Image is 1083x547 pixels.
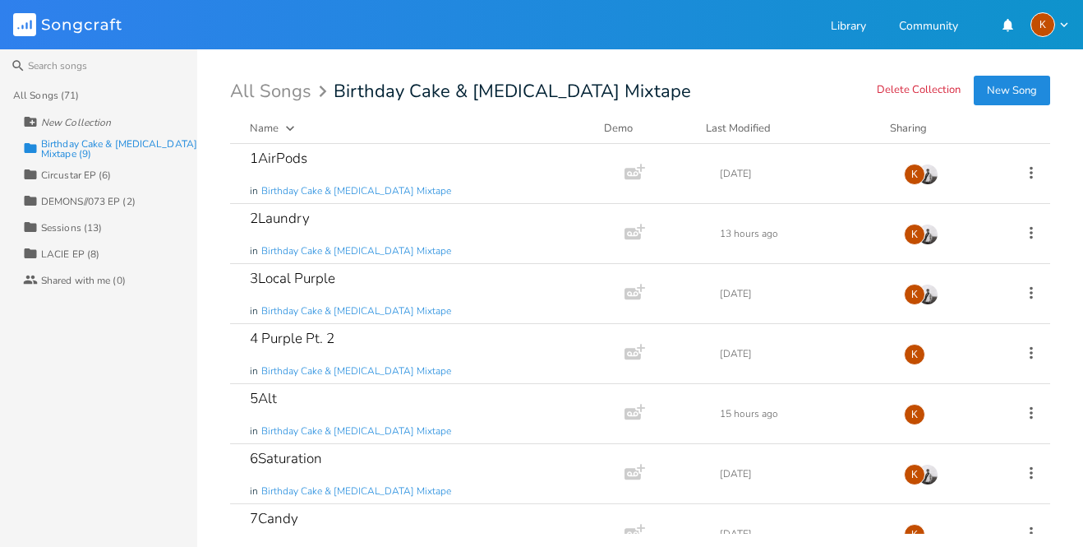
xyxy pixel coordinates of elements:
[831,21,866,35] a: Library
[720,409,884,419] div: 15 hours ago
[904,464,925,485] div: Kat
[250,184,258,198] span: in
[261,304,451,318] span: Birthday Cake & [MEDICAL_DATA] Mixtape
[13,90,79,100] div: All Songs (71)
[604,120,686,137] div: Demo
[904,284,925,305] div: Kat
[974,76,1050,105] button: New Song
[720,469,884,479] div: [DATE]
[41,249,99,259] div: LACIE EP (8)
[250,271,335,285] div: 3Local Purple
[917,284,938,305] img: Costa Tzoytzoyrakos
[261,364,451,378] span: Birthday Cake & [MEDICAL_DATA] Mixtape
[1030,12,1055,37] div: Kat
[899,21,958,35] a: Community
[917,224,938,245] img: Costa Tzoytzoyrakos
[250,512,298,526] div: 7Candy
[904,224,925,245] div: Kat
[904,344,925,365] div: Kat
[917,164,938,185] img: Costa Tzoytzoyrakos
[877,84,961,98] button: Delete Collection
[261,184,451,198] span: Birthday Cake & [MEDICAL_DATA] Mixtape
[917,464,938,485] img: Costa Tzoytzoyrakos
[261,424,451,438] span: Birthday Cake & [MEDICAL_DATA] Mixtape
[41,118,111,127] div: New Collection
[720,529,884,539] div: [DATE]
[250,392,277,406] div: 5Alt
[250,484,258,498] span: in
[261,484,451,498] span: Birthday Cake & [MEDICAL_DATA] Mixtape
[250,121,279,136] div: Name
[904,164,925,185] div: Kat
[250,424,258,438] span: in
[250,331,334,345] div: 4 Purple Pt. 2
[250,120,584,137] button: Name
[41,139,197,159] div: Birthday Cake & [MEDICAL_DATA] Mixtape (9)
[250,211,310,225] div: 2Laundry
[230,84,332,100] div: All Songs
[904,524,925,545] div: Kat
[250,244,258,258] span: in
[334,82,691,100] span: Birthday Cake & [MEDICAL_DATA] Mixtape
[706,121,771,136] div: Last Modified
[1030,12,1070,37] button: K
[41,223,102,233] div: Sessions (13)
[250,151,307,165] div: 1AirPods
[720,169,884,178] div: [DATE]
[720,349,884,359] div: [DATE]
[890,120,989,137] div: Sharing
[706,120,870,137] button: Last Modified
[41,197,136,206] div: DEMONS//073 EP (2)
[250,452,322,466] div: 6Saturation
[250,364,258,378] span: in
[41,170,112,180] div: Circustar EP (6)
[261,244,451,258] span: Birthday Cake & [MEDICAL_DATA] Mixtape
[250,304,258,318] span: in
[720,229,884,239] div: 13 hours ago
[41,276,126,285] div: Shared with me (0)
[904,404,925,425] div: Kat
[720,289,884,299] div: [DATE]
